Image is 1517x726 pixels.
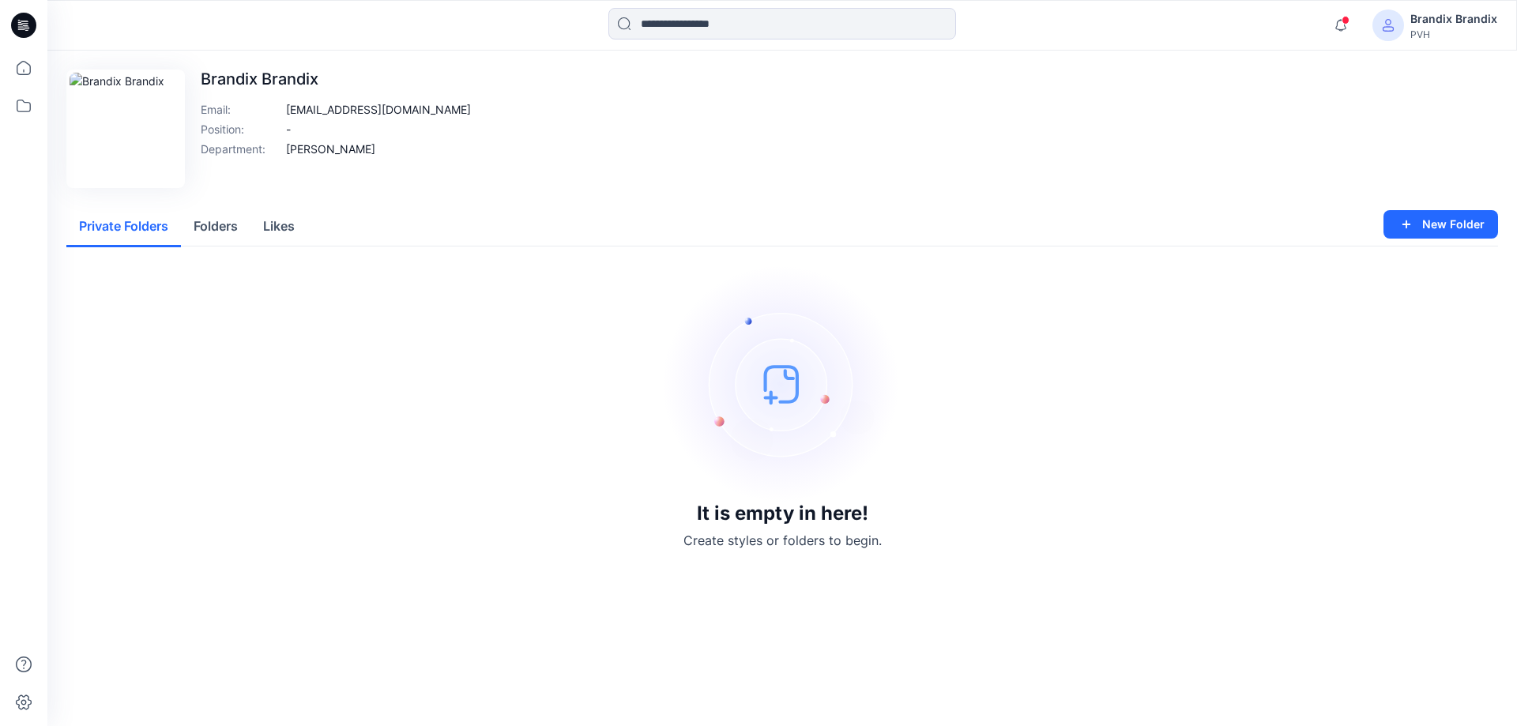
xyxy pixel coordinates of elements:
[201,121,280,137] p: Position :
[1410,28,1497,40] div: PVH
[664,265,901,502] img: empty-state-image.svg
[201,141,280,157] p: Department :
[70,73,182,185] img: Brandix Brandix
[66,207,181,247] button: Private Folders
[1383,210,1498,239] button: New Folder
[1410,9,1497,28] div: Brandix Brandix
[201,70,471,88] p: Brandix Brandix
[697,502,868,525] h3: It is empty in here!
[286,141,375,157] p: [PERSON_NAME]
[181,207,250,247] button: Folders
[201,101,280,118] p: Email :
[286,121,291,137] p: -
[250,207,307,247] button: Likes
[1382,19,1395,32] svg: avatar
[286,101,471,118] p: [EMAIL_ADDRESS][DOMAIN_NAME]
[683,531,882,550] p: Create styles or folders to begin.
